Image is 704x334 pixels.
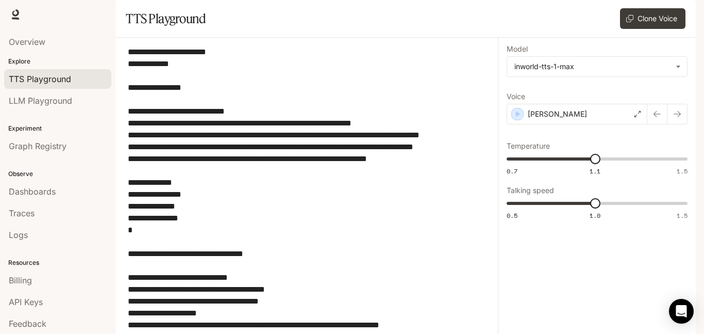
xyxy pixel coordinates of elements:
[669,299,694,324] div: Open Intercom Messenger
[590,167,600,176] span: 1.1
[620,8,685,29] button: Clone Voice
[507,187,554,194] p: Talking speed
[507,142,550,150] p: Temperature
[528,109,587,119] p: [PERSON_NAME]
[507,45,528,53] p: Model
[590,211,600,220] span: 1.0
[514,61,671,72] div: inworld-tts-1-max
[507,211,517,220] span: 0.5
[126,8,206,29] h1: TTS Playground
[507,167,517,176] span: 0.7
[677,167,688,176] span: 1.5
[677,211,688,220] span: 1.5
[507,57,687,76] div: inworld-tts-1-max
[507,93,525,100] p: Voice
